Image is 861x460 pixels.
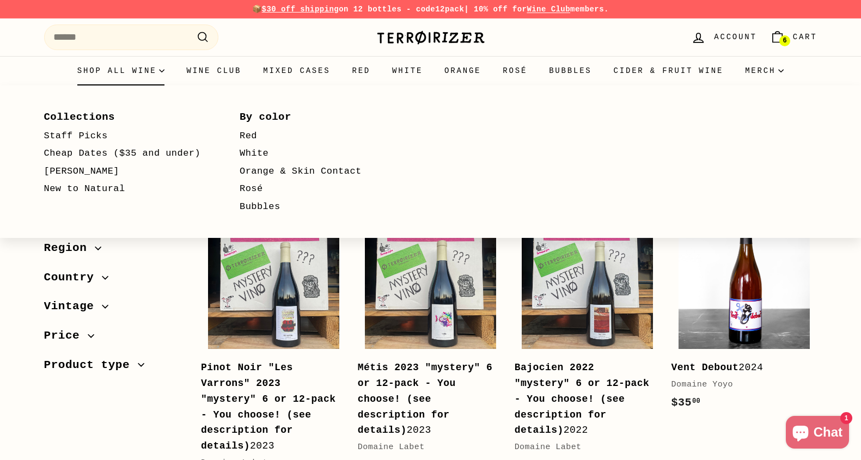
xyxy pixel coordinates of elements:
a: Wine Club [527,5,570,14]
span: Country [44,268,102,287]
button: Country [44,266,184,295]
button: Region [44,236,184,266]
div: Domaine Yoyo [671,378,807,391]
span: $30 off shipping [262,5,339,14]
a: White [381,56,433,85]
a: Cart [764,21,824,53]
span: Price [44,327,88,345]
a: Orange [433,56,492,85]
a: [PERSON_NAME] [44,163,209,181]
div: Domaine Labet [358,441,493,454]
b: Vent Debout [671,362,739,373]
div: 2022 [515,360,650,438]
summary: Shop all wine [66,56,176,85]
b: Métis 2023 "mystery" 6 or 12-pack - You choose! (see description for details) [358,362,493,436]
a: Cider & Fruit Wine [603,56,735,85]
span: Account [714,31,756,43]
a: White [240,145,404,163]
span: Product type [44,356,138,375]
button: Product type [44,353,184,383]
span: 6 [783,37,786,45]
button: Price [44,324,184,353]
a: Account [685,21,763,53]
a: New to Natural [44,180,209,198]
div: Domaine Labet [515,441,650,454]
a: Wine Club [175,56,252,85]
a: Cheap Dates ($35 and under) [44,145,209,163]
a: Orange & Skin Contact [240,163,404,181]
b: Bajocien 2022 "mystery" 6 or 12-pack - You choose! (see description for details) [515,362,650,436]
a: Collections [44,107,209,127]
p: 📦 on 12 bottles - code | 10% off for members. [44,3,817,15]
div: Primary [22,56,839,85]
a: Bubbles [538,56,602,85]
a: Bubbles [240,198,404,216]
span: Region [44,239,95,257]
summary: Merch [734,56,795,85]
a: Vent Debout2024Domaine Yoyo [671,211,817,422]
a: Red [240,127,404,145]
a: Mixed Cases [252,56,341,85]
div: 2024 [671,360,807,376]
strong: 12pack [435,5,464,14]
a: Rosé [492,56,538,85]
div: 2023 [201,360,336,454]
div: 2023 [358,360,493,438]
a: Red [341,56,381,85]
a: Rosé [240,180,404,198]
b: Pinot Noir "Les Varrons" 2023 "mystery" 6 or 12-pack - You choose! (see description for details) [201,362,336,451]
a: Staff Picks [44,127,209,145]
inbox-online-store-chat: Shopify online store chat [783,416,852,451]
button: Vintage [44,295,184,324]
a: By color [240,107,404,127]
span: $35 [671,396,701,409]
span: Cart [793,31,817,43]
span: Vintage [44,297,102,316]
sup: 00 [692,397,700,405]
